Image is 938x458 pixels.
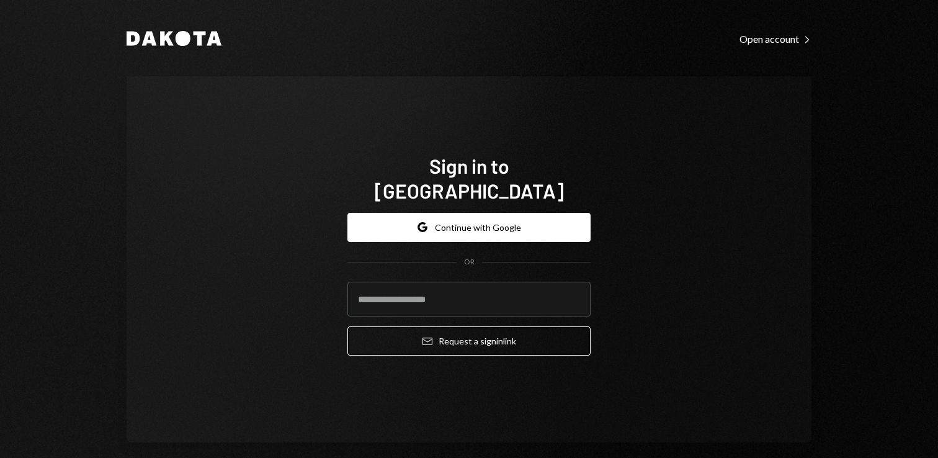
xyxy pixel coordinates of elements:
button: Continue with Google [347,213,591,242]
div: Open account [739,33,811,45]
div: OR [464,257,475,267]
h1: Sign in to [GEOGRAPHIC_DATA] [347,153,591,203]
a: Open account [739,32,811,45]
button: Request a signinlink [347,326,591,356]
